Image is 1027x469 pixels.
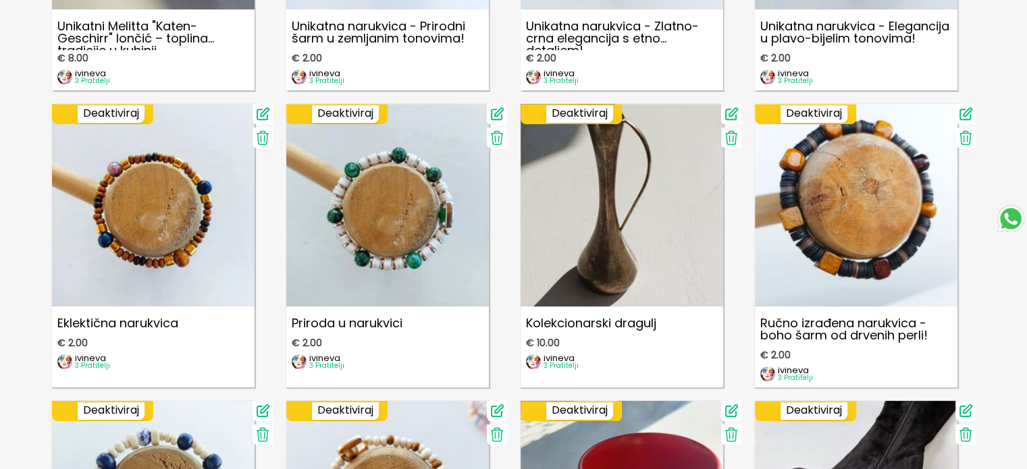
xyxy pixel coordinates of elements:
[521,104,723,387] a: Kolekcionarski draguljKolekcionarski dragulj€ 10.00imageivineva3 Pratitelji
[544,69,579,78] p: ivineva
[521,15,723,50] p: Unikatna narukvica - Zlatno-crna elegancija s etno detaljem!
[526,337,560,348] span: € 10.00
[52,15,255,50] p: Unikatni Melitta "Katen-Geschirr" lončić – toplina tradicije u kuhinji
[292,53,322,63] span: € 2.00
[52,312,255,335] p: Eklektična narukvica
[292,337,322,348] span: € 2.00
[52,104,255,387] a: Eklektična narukvicaEklektična narukvica€ 2.00imageivineva3 Pratitelji
[755,312,957,347] p: Ručno izrađena narukvica - boho šarm od drvenih perli!
[57,70,72,84] img: image
[760,70,775,84] img: image
[75,78,110,84] p: 3 Pratitelji
[75,69,110,78] p: ivineva
[760,366,775,381] img: image
[57,354,72,369] img: image
[309,69,344,78] p: ivineva
[760,350,791,360] span: € 2.00
[286,104,489,306] img: Priroda u narukvici
[544,362,579,369] p: 3 Pratitelji
[286,312,489,335] p: Priroda u narukvici
[292,70,307,84] img: image
[755,104,957,306] img: Ručno izrađena narukvica - boho šarm od drvenih perli!
[521,104,723,306] img: Kolekcionarski dragulj
[778,78,813,84] p: 3 Pratitelji
[309,354,344,362] p: ivineva
[286,104,489,387] a: Priroda u narukviciPriroda u narukvici€ 2.00imageivineva3 Pratitelji
[57,53,88,63] span: € 8.00
[526,354,541,369] img: image
[292,354,307,369] img: image
[75,362,110,369] p: 3 Pratitelji
[309,78,344,84] p: 3 Pratitelji
[526,53,556,63] span: € 2.00
[57,337,88,348] span: € 2.00
[544,78,579,84] p: 3 Pratitelji
[778,69,813,78] p: ivineva
[544,354,579,362] p: ivineva
[778,366,813,375] p: ivineva
[755,15,957,50] p: Unikatna narukvica - Elegancija u plavo-bijelim tonovima!
[286,15,489,50] p: Unikatna narukvica - Prirodni šarm u zemljanim tonovima!
[309,362,344,369] p: 3 Pratitelji
[52,104,255,306] img: Eklektična narukvica
[75,354,110,362] p: ivineva
[755,104,957,387] a: Ručno izrađena narukvica - boho šarm od drvenih perli!Ručno izrađena narukvica - boho šarm od drv...
[778,375,813,381] p: 3 Pratitelji
[526,70,541,84] img: image
[760,53,791,63] span: € 2.00
[521,312,723,335] p: Kolekcionarski dragulj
